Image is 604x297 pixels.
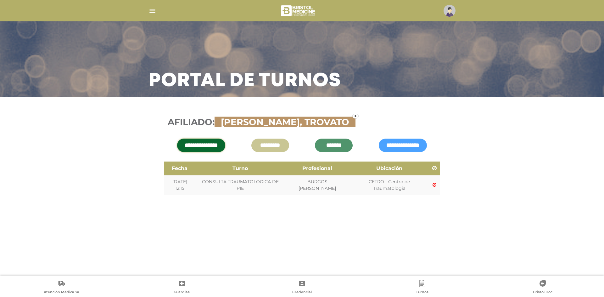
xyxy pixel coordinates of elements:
td: CONSULTA TRAUMATOLOGICA DE PIE [195,175,285,195]
th: Profesional [285,162,350,175]
a: Cancelar turno [433,182,436,188]
span: Bristol Doc [533,290,552,295]
span: Guardias [174,290,190,295]
span: Turnos [416,290,428,295]
td: [DATE] 12:15 [164,175,195,195]
td: CETRO - Centro de Traumatologia [350,175,429,195]
span: Credencial [292,290,312,295]
th: Turno [195,162,285,175]
th: Fecha [164,162,195,175]
a: Bristol Doc [483,280,603,296]
h3: Afiliado: [168,117,436,128]
th: Ubicación [350,162,429,175]
img: bristol-medicine-blanco.png [280,3,317,18]
img: profile-placeholder.svg [444,5,456,17]
span: [PERSON_NAME], TROVATO [218,117,352,127]
span: Atención Médica Ya [44,290,79,295]
a: Credencial [242,280,362,296]
img: Cober_menu-lines-white.svg [148,7,156,15]
a: Atención Médica Ya [1,280,121,296]
a: x [352,114,359,118]
td: BURGOS [PERSON_NAME] [285,175,350,195]
a: Guardias [121,280,242,296]
h3: Portal de turnos [148,73,341,89]
a: Turnos [362,280,482,296]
